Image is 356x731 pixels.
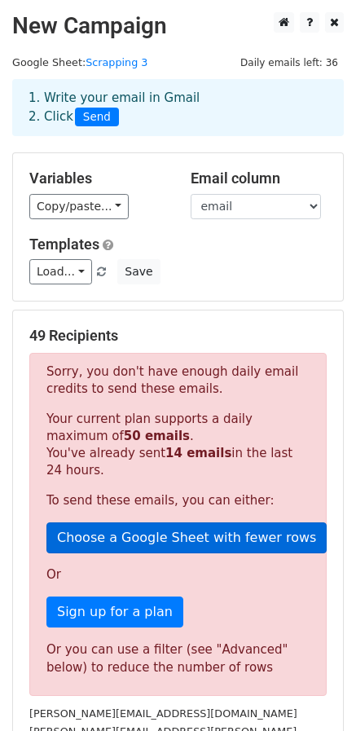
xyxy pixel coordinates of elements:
button: Save [117,259,160,284]
h5: Variables [29,170,166,187]
strong: 50 emails [124,429,190,443]
strong: 14 emails [165,446,231,460]
a: Sign up for a plan [46,597,183,628]
small: [PERSON_NAME][EMAIL_ADDRESS][DOMAIN_NAME] [29,707,297,720]
p: Your current plan supports a daily maximum of . You've already sent in the last 24 hours. [46,411,310,479]
iframe: Chat Widget [275,653,356,731]
span: Send [75,108,119,127]
h2: New Campaign [12,12,344,40]
a: Templates [29,236,99,253]
a: Scrapping 3 [86,56,147,68]
h5: 49 Recipients [29,327,327,345]
span: Daily emails left: 36 [235,54,344,72]
a: Copy/paste... [29,194,129,219]
small: Google Sheet: [12,56,147,68]
p: Sorry, you don't have enough daily email credits to send these emails. [46,363,310,398]
div: Or you can use a filter (see "Advanced" below) to reduce the number of rows [46,641,310,677]
a: Daily emails left: 36 [235,56,344,68]
h5: Email column [191,170,327,187]
p: To send these emails, you can either: [46,492,310,509]
a: Load... [29,259,92,284]
p: Or [46,566,310,583]
div: Widget de chat [275,653,356,731]
div: 1. Write your email in Gmail 2. Click [16,89,340,126]
a: Choose a Google Sheet with fewer rows [46,522,327,553]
